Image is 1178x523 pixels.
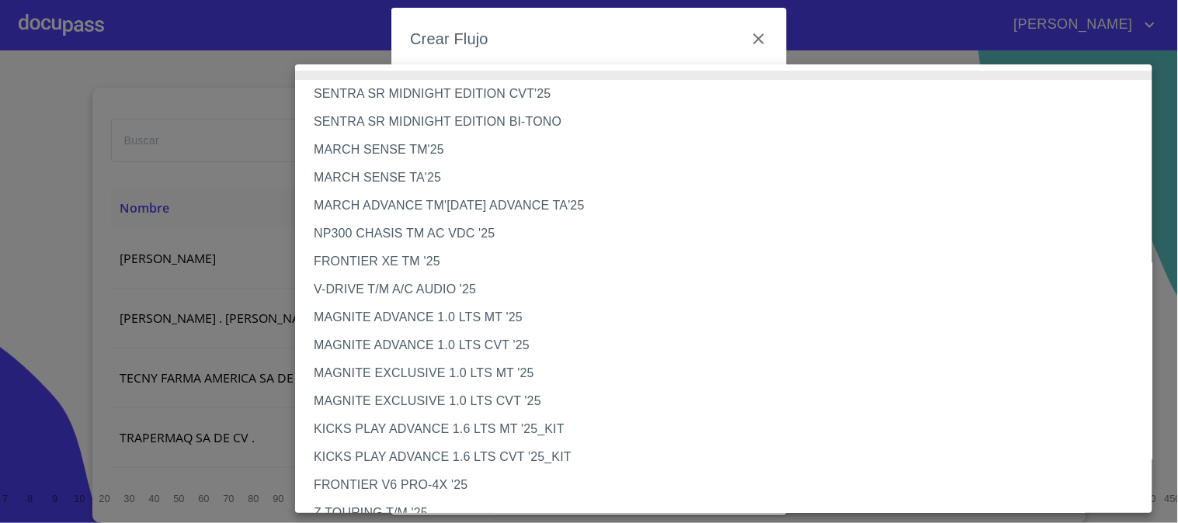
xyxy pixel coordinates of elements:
[295,220,1166,248] li: NP300 CHASIS TM AC VDC '25
[295,80,1166,108] li: SENTRA SR MIDNIGHT EDITION CVT'25
[295,415,1166,443] li: KICKS PLAY ADVANCE 1.6 LTS MT '25_KIT
[295,275,1166,303] li: V-DRIVE T/M A/C AUDIO '25
[295,443,1166,471] li: KICKS PLAY ADVANCE 1.6 LTS CVT '25_KIT
[295,164,1166,192] li: MARCH SENSE TA'25
[295,359,1166,387] li: MAGNITE EXCLUSIVE 1.0 LTS MT '25
[295,136,1166,164] li: MARCH SENSE TM'25
[295,192,1166,220] li: MARCH ADVANCE TM'[DATE] ADVANCE TA'25
[295,331,1166,359] li: MAGNITE ADVANCE 1.0 LTS CVT '25
[295,108,1166,136] li: SENTRA SR MIDNIGHT EDITION BI-TONO
[295,387,1166,415] li: MAGNITE EXCLUSIVE 1.0 LTS CVT '25
[295,471,1166,499] li: FRONTIER V6 PRO-4X '25
[295,303,1166,331] li: MAGNITE ADVANCE 1.0 LTS MT '25
[295,248,1166,275] li: FRONTIER XE TM '25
